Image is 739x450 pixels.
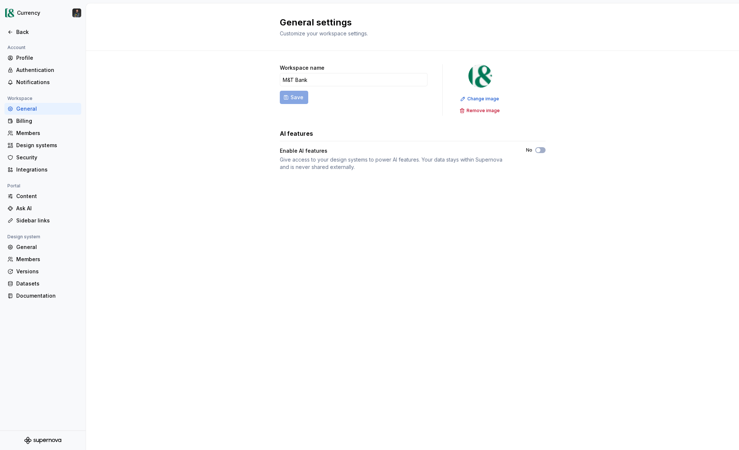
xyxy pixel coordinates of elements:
label: No [526,147,532,153]
div: Datasets [16,280,78,287]
div: Integrations [16,166,78,173]
div: General [16,105,78,112]
a: Versions [4,266,81,277]
div: Notifications [16,79,78,86]
a: General [4,241,81,253]
div: Give access to your design systems to power AI features. Your data stays within Supernova and is ... [280,156,513,171]
a: Datasets [4,278,81,290]
div: Documentation [16,292,78,300]
a: Content [4,190,81,202]
div: Design systems [16,142,78,149]
label: Workspace name [280,64,324,72]
a: Members [4,253,81,265]
div: Workspace [4,94,35,103]
a: Profile [4,52,81,64]
button: CurrencyPatrick [1,5,84,21]
div: Portal [4,181,23,190]
img: 77b064d8-59cc-4dbd-8929-60c45737814c.png [5,8,14,17]
h2: General settings [280,17,537,28]
span: Customize your workspace settings. [280,30,368,37]
div: General [16,243,78,251]
div: Members [16,256,78,263]
a: Members [4,127,81,139]
a: General [4,103,81,115]
a: Notifications [4,76,81,88]
img: Patrick [72,8,81,17]
button: Remove image [457,105,503,116]
a: Documentation [4,290,81,302]
a: Security [4,152,81,163]
div: Authentication [16,66,78,74]
a: Back [4,26,81,38]
span: Remove image [467,108,500,114]
div: Sidebar links [16,217,78,224]
div: Back [16,28,78,36]
div: Currency [17,9,40,17]
a: Ask AI [4,202,81,214]
button: Change image [458,94,502,104]
div: Security [16,154,78,161]
img: 77b064d8-59cc-4dbd-8929-60c45737814c.png [468,64,492,88]
span: Change image [467,96,499,102]
h3: AI features [280,129,313,138]
a: Authentication [4,64,81,76]
a: Integrations [4,164,81,176]
div: Design system [4,232,43,241]
a: Sidebar links [4,215,81,226]
div: Members [16,129,78,137]
div: Enable AI features [280,147,513,155]
a: Billing [4,115,81,127]
div: Billing [16,117,78,125]
div: Ask AI [16,205,78,212]
div: Account [4,43,28,52]
div: Profile [16,54,78,62]
div: Content [16,193,78,200]
svg: Supernova Logo [24,437,61,444]
a: Design systems [4,139,81,151]
div: Versions [16,268,78,275]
